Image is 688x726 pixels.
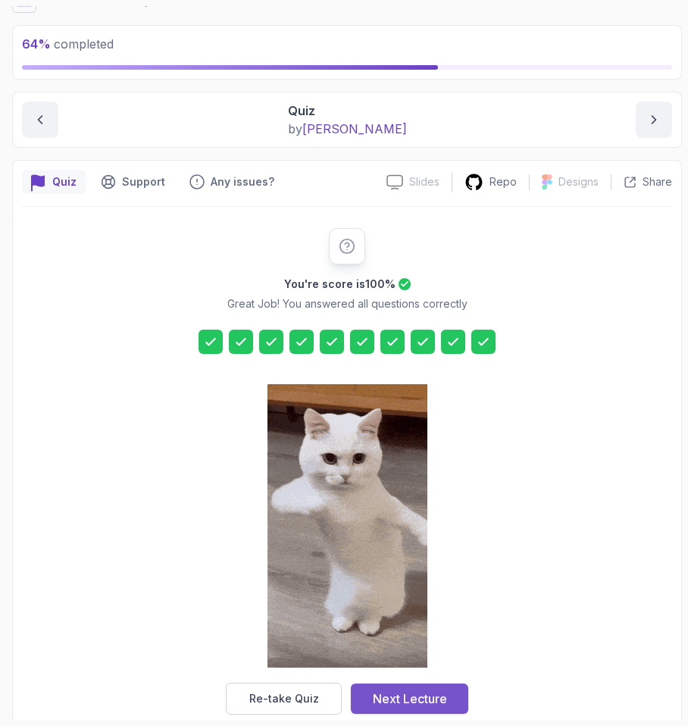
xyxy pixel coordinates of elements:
span: completed [22,36,114,52]
p: Share [643,174,672,189]
div: Re-take Quiz [249,691,319,706]
p: Great Job! You answered all questions correctly [227,296,468,311]
a: Repo [452,173,529,192]
button: next content [636,102,672,138]
button: quiz button [22,170,86,194]
p: Support [122,174,165,189]
span: 64 % [22,36,51,52]
button: Support button [92,170,174,194]
p: Designs [558,174,599,189]
div: Next Lecture [373,690,447,708]
p: Any issues? [211,174,274,189]
button: Next Lecture [351,684,468,714]
button: previous content [22,102,58,138]
button: Re-take Quiz [226,683,342,715]
p: Quiz [288,102,407,120]
h2: You're score is 100 % [284,277,396,292]
p: Slides [409,174,439,189]
img: cool-cat [267,384,427,668]
p: Repo [489,174,517,189]
button: Feedback button [180,170,283,194]
span: [PERSON_NAME] [302,121,407,136]
p: Quiz [52,174,77,189]
button: Share [611,174,672,189]
p: by [288,120,407,138]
